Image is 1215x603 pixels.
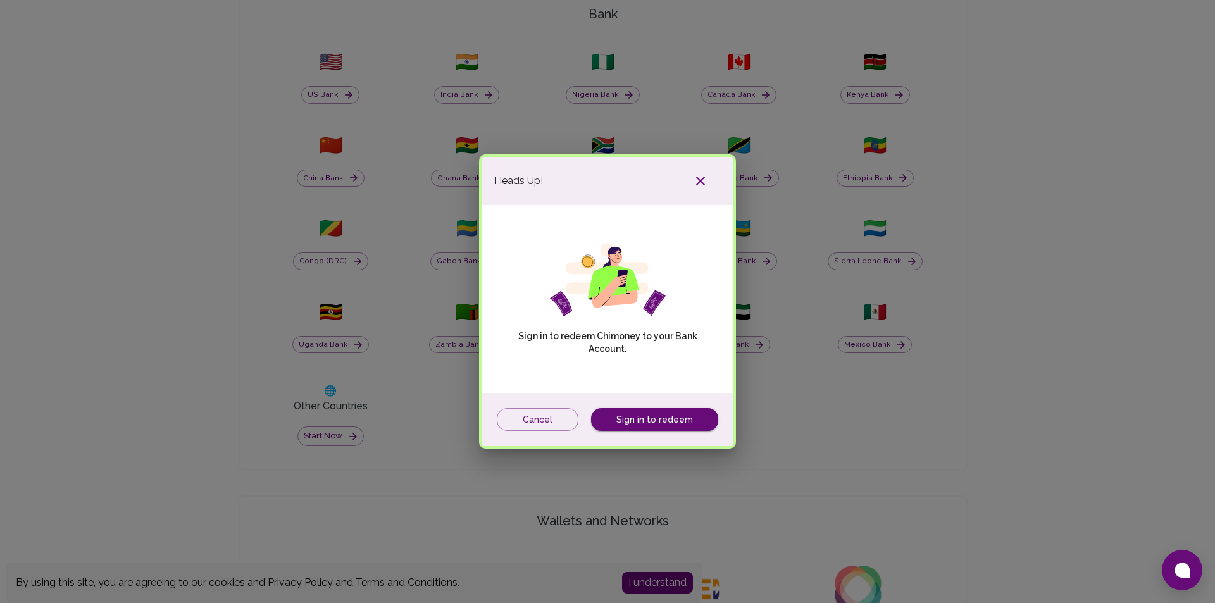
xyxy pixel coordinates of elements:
button: Open chat window [1162,550,1202,590]
img: girl phone svg [550,243,666,317]
button: Cancel [497,408,578,432]
span: Heads Up! [494,173,543,189]
p: Sign in to redeem Chimoney to your Bank Account. [515,330,700,355]
a: Sign in to redeem [591,408,718,432]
